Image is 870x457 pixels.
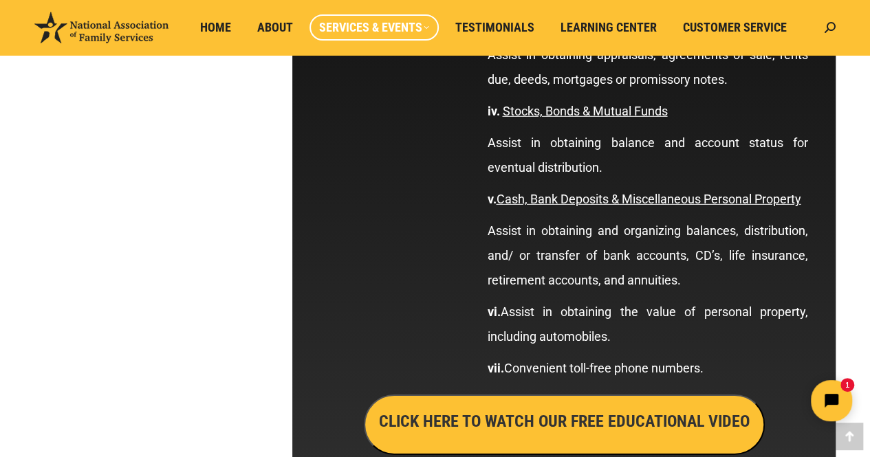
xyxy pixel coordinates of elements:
iframe: Tidio Chat [627,368,864,433]
span: Home [200,20,231,35]
p: Convenient toll-free phone numbers. [487,356,808,381]
p: Assist in obtaining the value of personal property, including automobiles. [487,300,808,349]
p: Assist in obtaining and organizing balances, distribution, and/ or transfer of bank accounts, CD’... [487,219,808,293]
span: About [257,20,293,35]
span: Services & Events [319,20,429,35]
a: Home [191,14,241,41]
span: Testimonials [455,20,534,35]
span: Customer Service [683,20,787,35]
strong: iv. [487,104,499,118]
strong: vi. [487,304,500,319]
img: National Association of Family Services [34,12,168,43]
p: Assist in obtaining appraisals, agreements of sale, rents due, deeds, mortgages or promissory notes. [487,43,808,92]
a: CLICK HERE TO WATCH OUR FREE EDUCATIONAL VIDEO [364,415,765,430]
button: CLICK HERE TO WATCH OUR FREE EDUCATIONAL VIDEO [364,394,765,455]
strong: v. [487,192,496,206]
h3: CLICK HERE TO WATCH OUR FREE EDUCATIONAL VIDEO [379,410,750,433]
a: Customer Service [673,14,796,41]
u: Stocks, Bonds & Mutual Funds [502,104,667,118]
span: Learning Center [561,20,657,35]
a: About [248,14,303,41]
a: Testimonials [446,14,544,41]
strong: vii. [487,361,503,375]
a: Learning Center [551,14,666,41]
u: Cash, Bank Deposits & Miscellaneous Personal Property [496,192,801,206]
p: Assist in obtaining balance and account status for eventual distribution. [487,131,808,180]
